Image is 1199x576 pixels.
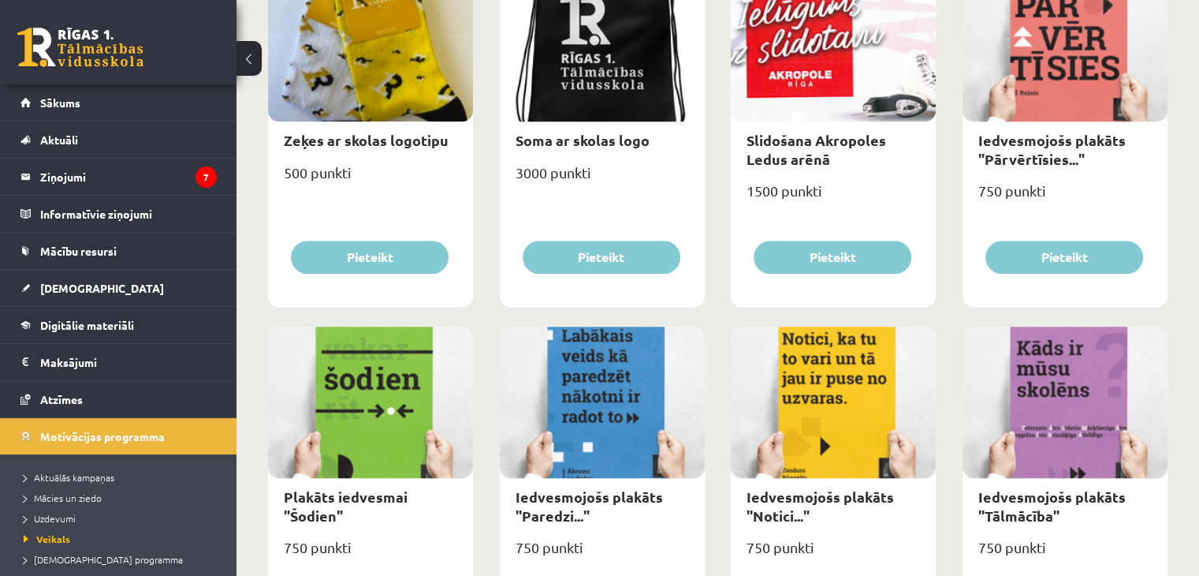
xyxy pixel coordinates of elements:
span: Mācies un ziedo [24,492,102,504]
a: Ziņojumi7 [20,159,217,195]
a: Slidošana Akropoles Ledus arēnā [747,131,886,167]
a: Iedvesmojošs plakāts "Pārvērtīsies..." [978,131,1126,167]
span: [DEMOGRAPHIC_DATA] programma [24,553,183,566]
span: Veikals [24,533,70,545]
a: Iedvesmojošs plakāts "Notici..." [747,488,894,524]
button: Pieteikt [754,241,911,274]
a: Veikals [24,532,221,546]
span: Motivācijas programma [40,429,165,443]
div: 750 punkti [500,534,705,574]
span: [DEMOGRAPHIC_DATA] [40,281,164,295]
div: 500 punkti [268,159,473,199]
span: Mācību resursi [40,244,117,258]
a: Atzīmes [20,381,217,417]
a: Motivācijas programma [20,418,217,454]
div: 750 punkti [963,178,1167,217]
span: Atzīmes [40,392,83,406]
legend: Maksājumi [40,344,217,380]
button: Pieteikt [985,241,1143,274]
div: 750 punkti [963,534,1167,574]
span: Sākums [40,95,80,110]
legend: Informatīvie ziņojumi [40,196,217,232]
div: 3000 punkti [500,159,705,199]
button: Pieteikt [291,241,449,274]
a: Sākums [20,84,217,121]
a: Mācību resursi [20,233,217,269]
div: 1500 punkti [731,178,936,217]
a: Informatīvie ziņojumi [20,196,217,232]
span: Uzdevumi [24,512,76,525]
div: 750 punkti [731,534,936,574]
div: 750 punkti [268,534,473,574]
a: Iedvesmojošs plakāts "Paredzi..." [516,488,663,524]
legend: Ziņojumi [40,159,217,195]
a: Aktuāli [20,122,217,158]
a: Aktuālās kampaņas [24,470,221,484]
a: [DEMOGRAPHIC_DATA] [20,270,217,306]
i: 7 [195,166,217,188]
span: Aktuāli [40,133,78,147]
span: Digitālie materiāli [40,318,134,332]
span: Aktuālās kampaņas [24,471,114,484]
a: Soma ar skolas logo [516,131,650,149]
a: Mācies un ziedo [24,491,221,505]
a: Rīgas 1. Tālmācības vidusskola [17,28,143,67]
a: Maksājumi [20,344,217,380]
a: Iedvesmojošs plakāts "Tālmācība" [978,488,1126,524]
a: [DEMOGRAPHIC_DATA] programma [24,552,221,567]
a: Zeķes ar skolas logotipu [284,131,449,149]
a: Digitālie materiāli [20,307,217,343]
a: Uzdevumi [24,511,221,526]
button: Pieteikt [523,241,680,274]
a: Plakāts iedvesmai "Šodien" [284,488,408,524]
